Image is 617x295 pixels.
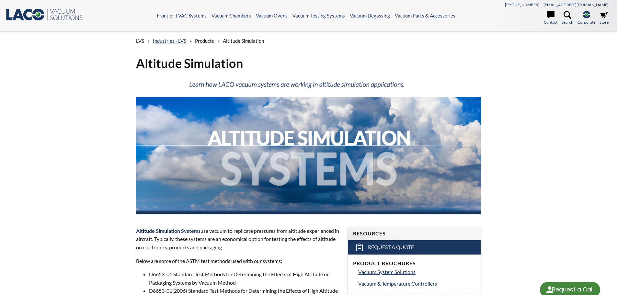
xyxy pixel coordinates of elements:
[136,32,481,50] div: » » »
[368,244,414,251] span: Request a Quote
[136,257,340,265] p: Below are some of the ASTM test methods used with our systems:
[544,11,557,25] a: Contact
[136,76,481,214] img: Altitude Simulation Systems header
[292,13,345,18] a: Vacuum Testing Systems
[358,280,437,287] span: Vacuum & Temperature Controllers
[358,279,475,288] a: Vacuum & Temperature Controllers
[353,230,475,237] h4: Resources
[223,38,264,44] span: Altitude Simulation
[358,269,416,275] span: Vacuum System Solutions
[350,13,390,18] a: Vacuum Degassing
[153,38,186,44] a: Industries - LVS
[600,11,609,25] a: Store
[195,38,214,44] span: Products
[395,13,455,18] a: Vacuum Parts & Accessories
[136,38,144,44] span: LVS
[348,240,481,255] a: Request a Quote
[358,268,475,276] a: Vacuum System Solutions
[136,55,481,71] h1: Altitude Simulation
[157,13,207,18] a: Frontier TVAC Systems
[577,19,595,25] span: Corporate
[543,2,609,7] a: [EMAIL_ADDRESS][DOMAIN_NAME]
[256,13,288,18] a: Vacuum Ovens
[544,285,555,295] img: round button
[562,11,573,25] a: Search
[136,228,200,234] strong: Altitude Simulation Systems
[353,260,475,267] h4: Product Brochures
[136,227,340,252] p: use vacuum to replicate pressures from altitude experienced in aircraft. Typically, these systems...
[211,13,251,18] a: Vacuum Chambers
[149,270,340,287] li: D6653-01 Standard Test Methods for Determining the Effects of High Altitude on Packaging Systems ...
[505,2,540,7] a: [PHONE_NUMBER]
